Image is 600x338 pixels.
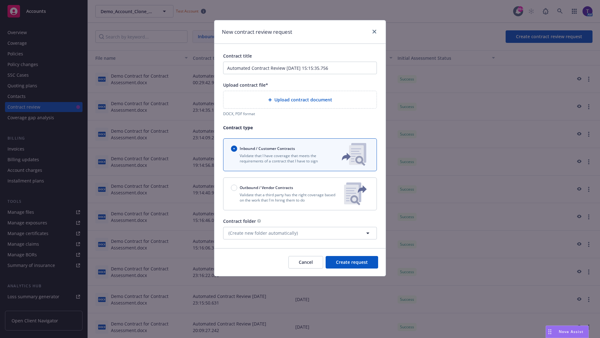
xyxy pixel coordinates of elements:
[223,177,377,210] button: Outbound / Vendor ContractsValidate that a third party has the right coverage based on the work t...
[223,91,377,109] div: Upload contract document
[223,124,377,131] p: Contract type
[326,256,378,269] button: Create request
[223,82,268,88] span: Upload contract file*
[240,146,295,151] span: Inbound / Customer Contracts
[223,218,256,224] span: Contract folder
[223,62,377,74] input: Enter a title for this contract
[299,259,313,265] span: Cancel
[288,256,323,269] button: Cancel
[222,28,292,36] h1: New contract review request
[223,138,377,171] button: Inbound / Customer ContractsValidate that I have coverage that meets the requirements of a contra...
[231,153,332,164] p: Validate that I have coverage that meets the requirements of a contract that I have to sign
[223,111,377,116] div: DOCX, PDF format
[223,53,252,59] span: Contract title
[231,146,237,152] input: Inbound / Customer Contracts
[231,192,339,203] p: Validate that a third party has the right coverage based on the work that I'm hiring them to do
[559,329,583,334] span: Nova Assist
[336,259,368,265] span: Create request
[546,326,554,338] div: Drag to move
[228,230,298,236] span: (Create new folder automatically)
[240,185,293,190] span: Outbound / Vendor Contracts
[223,227,377,239] button: (Create new folder automatically)
[231,185,237,191] input: Outbound / Vendor Contracts
[274,96,332,103] span: Upload contract document
[546,325,589,338] button: Nova Assist
[371,28,378,35] a: close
